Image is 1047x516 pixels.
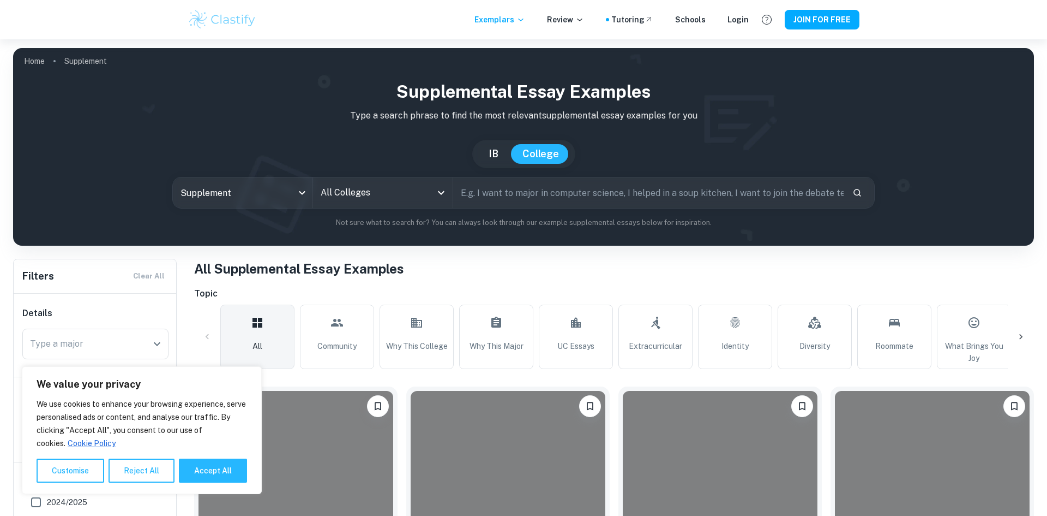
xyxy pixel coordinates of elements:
[22,217,1025,228] p: Not sure what to search for? You can always look through our example supplemental essays below fo...
[13,48,1034,246] img: profile cover
[179,459,247,483] button: Accept All
[173,177,312,208] div: Supplement
[785,10,859,29] button: JOIN FOR FREE
[453,177,844,208] input: E.g. I want to major in computer science, I helped in a soup kitchen, I want to join the debate t...
[22,366,262,494] div: We value your privacy
[22,307,169,320] h6: Details
[791,395,813,417] button: Please log in to bookmark exemplars
[611,14,653,26] a: Tutoring
[367,395,389,417] button: Please log in to bookmark exemplars
[47,496,87,508] span: 2024/2025
[1003,395,1025,417] button: Please log in to bookmark exemplars
[512,144,570,164] button: College
[434,185,449,200] button: Open
[67,438,116,448] a: Cookie Policy
[629,340,682,352] span: Extracurricular
[721,340,749,352] span: Identity
[194,259,1034,278] h1: All Supplemental Essay Examples
[470,340,523,352] span: Why This Major
[188,9,257,31] img: Clastify logo
[252,340,262,352] span: All
[22,109,1025,122] p: Type a search phrase to find the most relevant supplemental essay examples for you
[675,14,706,26] a: Schools
[875,340,913,352] span: Roommate
[194,287,1034,300] h6: Topic
[22,269,54,284] h6: Filters
[579,395,601,417] button: Please log in to bookmark exemplars
[149,336,165,352] button: Open
[24,54,45,69] a: Home
[557,340,594,352] span: UC Essays
[317,340,357,352] span: Community
[478,144,509,164] button: IB
[22,79,1025,105] h1: Supplemental Essay Examples
[547,14,584,26] p: Review
[942,340,1006,364] span: What Brings You Joy
[799,340,830,352] span: Diversity
[37,459,104,483] button: Customise
[848,183,867,202] button: Search
[64,55,107,67] p: Supplement
[757,10,776,29] button: Help and Feedback
[727,14,749,26] a: Login
[386,340,448,352] span: Why This College
[474,14,525,26] p: Exemplars
[37,398,247,450] p: We use cookies to enhance your browsing experience, serve personalised ads or content, and analys...
[109,459,174,483] button: Reject All
[37,378,247,391] p: We value your privacy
